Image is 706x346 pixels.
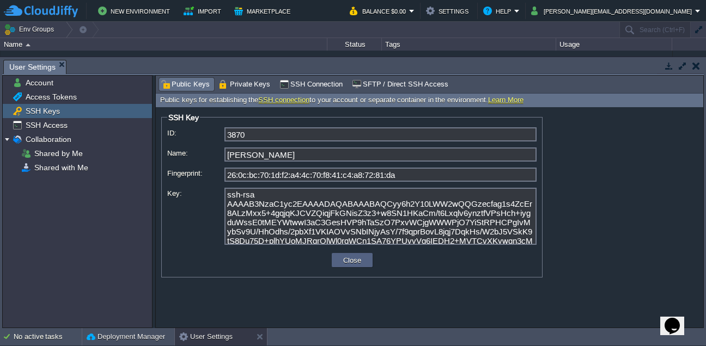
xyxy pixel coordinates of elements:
[9,60,56,74] span: User Settings
[382,38,556,51] div: Tags
[258,96,309,104] a: SSH connection
[32,163,90,172] a: Shared with Me
[167,147,223,159] label: Name:
[23,120,69,130] a: SSH Access
[168,113,199,122] span: SSH Key
[660,302,695,335] iframe: chat widget
[26,44,31,46] img: AMDAwAAAACH5BAEAAAAALAAAAAABAAEAAAICRAEAOw==
[98,4,173,17] button: New Environment
[1,38,327,51] div: Name
[10,51,25,80] img: AMDAwAAAACH5BAEAAAAALAAAAAABAAEAAAICRAEAOw==
[14,328,82,345] div: No active tasks
[350,4,409,17] button: Balance $0.00
[161,78,210,90] span: Public Keys
[29,55,69,66] a: Visyond CD
[574,51,595,80] div: 11 / 20
[23,134,73,144] a: Collaboration
[167,127,223,139] label: ID:
[167,168,223,179] label: Fingerprint:
[23,92,78,102] a: Access Tokens
[328,38,381,51] div: Status
[1,51,9,80] img: AMDAwAAAACH5BAEAAAAALAAAAAABAAEAAAICRAEAOw==
[156,94,703,107] div: Public keys for establishing the to your account or separate container in the environment.
[167,188,223,199] label: Key:
[612,51,647,80] div: 53%
[219,78,271,90] span: Private Keys
[87,331,165,342] button: Deployment Manager
[426,4,472,17] button: Settings
[184,4,224,17] button: Import
[4,22,58,37] button: Env Groups
[557,38,672,51] div: Usage
[23,106,62,116] a: SSH Keys
[327,51,382,80] div: Running
[4,4,78,18] img: CloudJiffy
[340,255,364,265] button: Close
[279,78,343,90] span: SSH Connection
[488,96,524,104] a: Learn More
[234,4,294,17] button: Marketplace
[23,78,55,88] a: Account
[179,331,233,342] button: User Settings
[531,4,695,17] button: [PERSON_NAME][EMAIL_ADDRESS][DOMAIN_NAME]
[32,149,84,158] a: Shared by Me
[352,78,448,90] span: SFTP / Direct SSH Access
[483,4,514,17] button: Help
